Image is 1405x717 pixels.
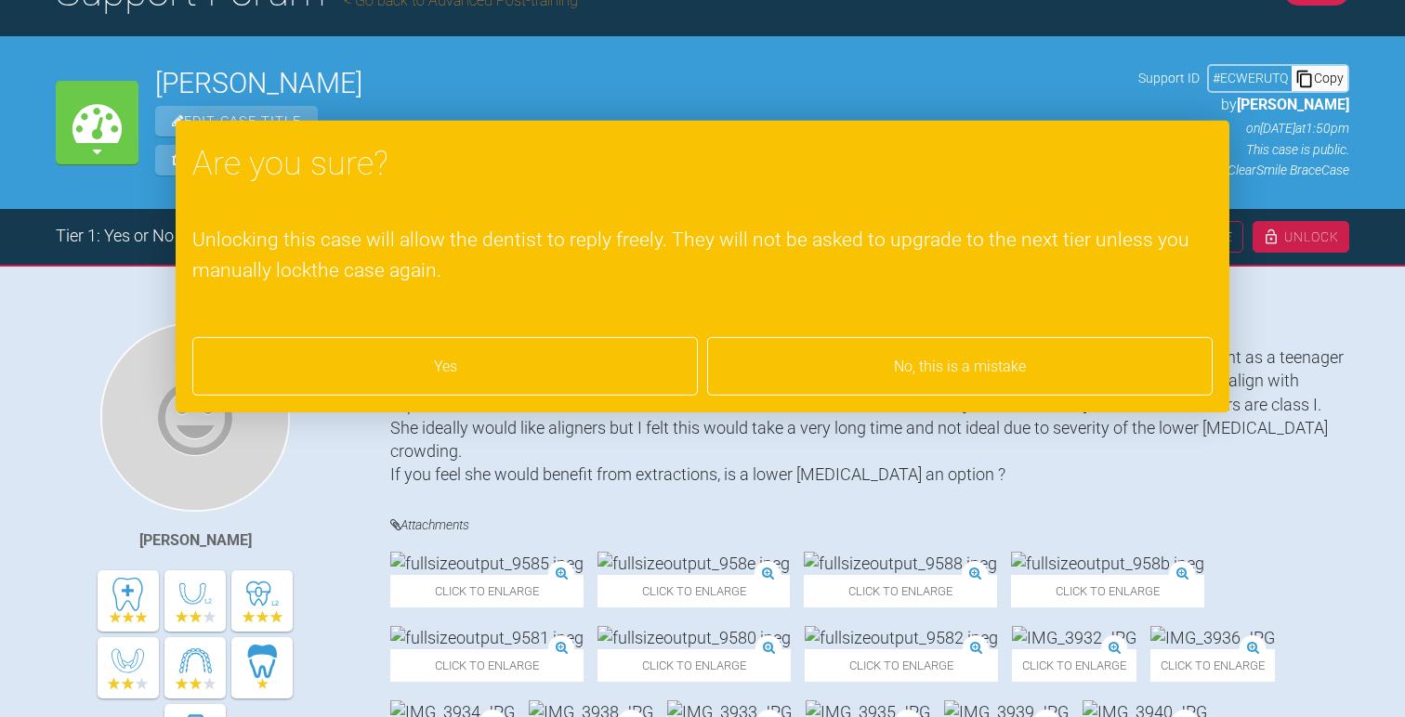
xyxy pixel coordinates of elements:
span: Delete Case [155,145,293,176]
img: fullsizeoutput_958e.jpeg [597,552,790,575]
div: Copy [1292,66,1347,90]
img: fullsizeoutput_9588.jpeg [804,552,997,575]
div: Unlocking this case will allow the dentist to reply freely. They will not be asked to upgrade to ... [192,224,1213,286]
img: Jessica Wake [100,322,290,512]
span: Click to enlarge [597,575,790,607]
span: Click to enlarge [804,575,997,607]
span: Click to enlarge [1011,575,1204,607]
h2: [PERSON_NAME] [155,70,1122,98]
p: (IAS) ClearSmile Brace Case [1138,160,1349,180]
span: Click to enlarge [1012,649,1136,682]
span: Click to enlarge [1150,649,1275,682]
img: IMG_3936.JPG [1150,626,1275,649]
span: Click to enlarge [597,649,791,682]
div: Unlock [1253,221,1349,253]
span: Click to enlarge [390,649,584,682]
div: No, this is a mistake [707,337,1213,397]
div: Are you sure? [176,121,1229,191]
img: IMG_3932.JPG [1012,626,1136,649]
div: Yes [192,337,698,397]
img: fullsizeoutput_958b.jpeg [1011,552,1204,575]
p: on [DATE] at 1:50pm [1138,118,1349,138]
span: Click to enlarge [390,575,584,607]
p: This case is public. [1138,139,1349,160]
div: [PERSON_NAME] [139,528,252,553]
h4: Attachments [390,514,1349,537]
img: fullsizeoutput_9581.jpeg [390,626,584,649]
span: Click to enlarge [805,649,998,682]
img: fullsizeoutput_9580.jpeg [597,626,791,649]
img: fullsizeoutput_9582.jpeg [805,626,998,649]
img: unlock.cc94ed01.svg [1263,228,1280,245]
strong: manually lock [192,259,311,281]
span: [PERSON_NAME] [1237,96,1349,113]
div: # ECWERUTQ [1209,68,1292,88]
img: fullsizeoutput_9585.jpeg [390,552,584,575]
p: by [1138,93,1349,117]
span: Edit Case Title [155,106,318,137]
div: Tier 1: Yes or No [56,223,174,250]
span: Support ID [1138,68,1200,88]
